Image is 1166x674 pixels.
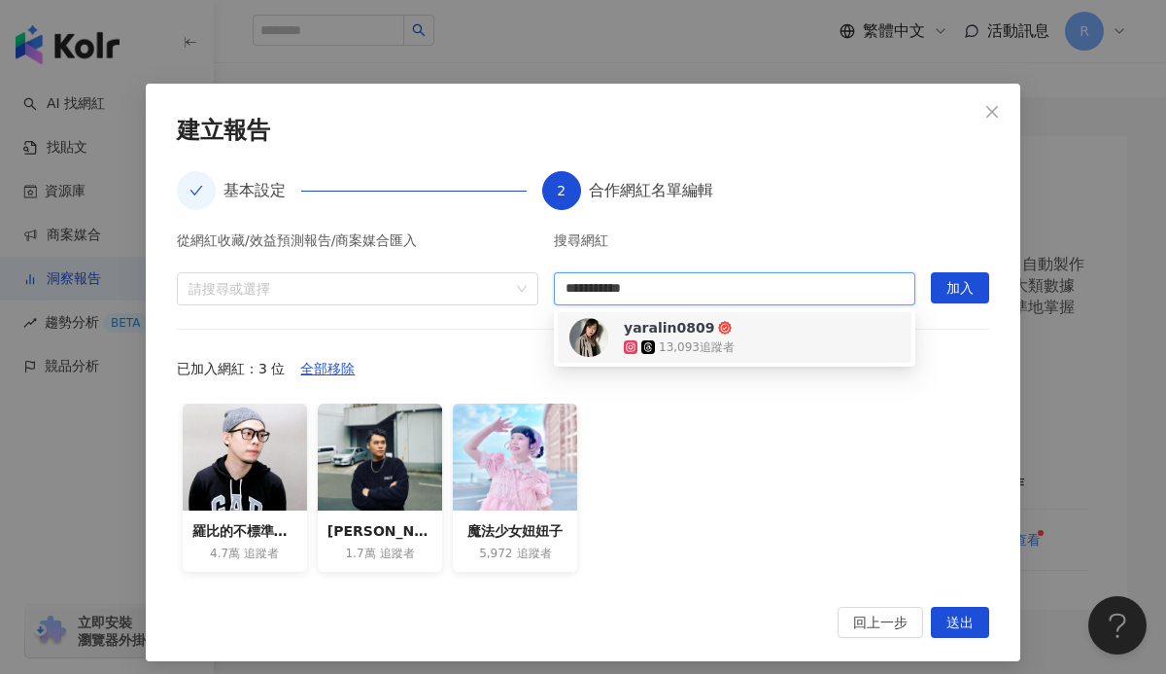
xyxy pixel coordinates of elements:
div: yaralin0809 [624,318,714,337]
div: [PERSON_NAME][PERSON_NAME] [327,520,432,542]
div: 13,093 追蹤者 [659,339,735,356]
span: 追蹤者 [517,546,552,562]
div: 基本設定 [223,171,301,210]
div: 已加入網紅：3 位 [177,353,989,384]
div: 建立報告 [177,115,989,148]
div: 魔法少女妞妞子 [463,520,567,542]
div: 羅比的不標準答案 [192,520,297,542]
span: 5,972 [479,546,512,562]
span: 4.7萬 [210,546,240,562]
div: 從網紅收藏/效益預測報告/商案媒合匯入 [177,233,538,257]
button: 回上一步 [838,607,923,638]
button: 送出 [931,607,989,638]
div: 合作網紅名單編輯 [589,171,713,210]
button: 全部移除 [285,353,370,384]
span: close [984,104,1000,120]
span: 送出 [946,608,974,639]
button: Close [973,92,1012,131]
span: 1.7萬 [345,546,375,562]
button: 加入 [931,272,989,303]
span: 全部移除 [300,354,355,385]
img: KOL Avatar [569,318,608,357]
span: 加入 [946,273,974,304]
span: 追蹤者 [244,546,279,562]
span: 追蹤者 [380,546,415,562]
span: 回上一步 [853,608,908,639]
span: 2 [557,183,566,198]
div: yaralin0809 [558,312,911,363]
span: check [189,184,203,197]
div: 搜尋網紅 [554,233,915,257]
